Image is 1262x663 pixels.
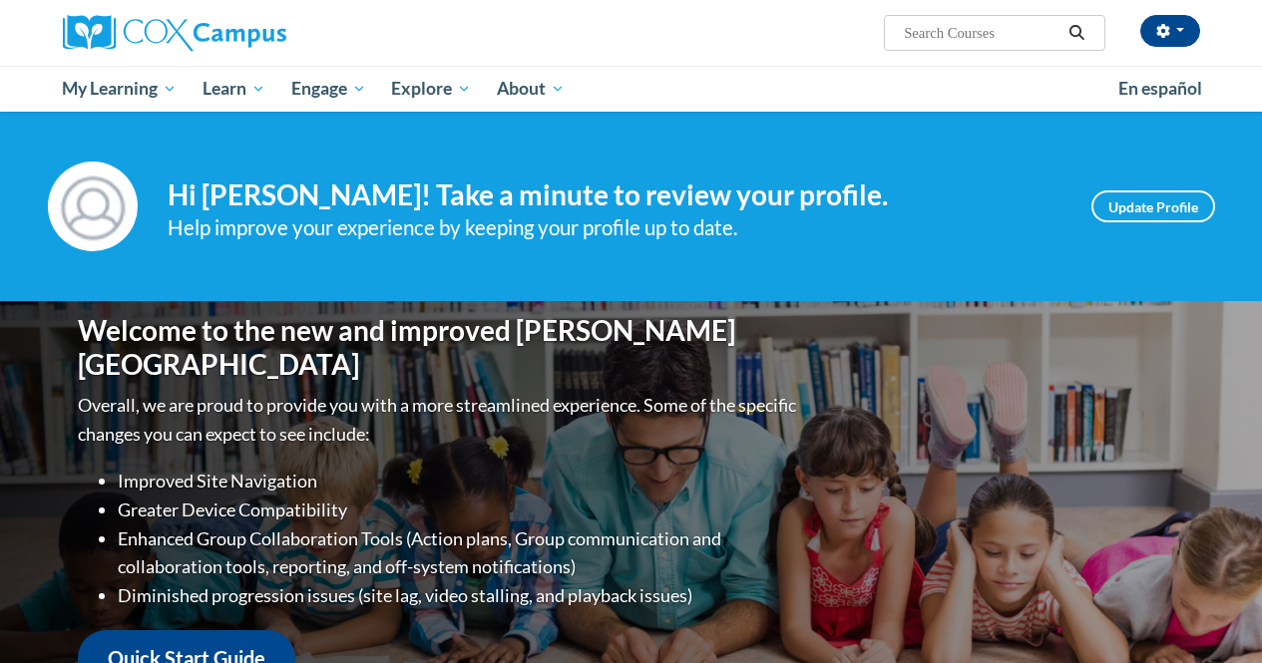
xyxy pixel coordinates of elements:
[78,314,801,381] h1: Welcome to the new and improved [PERSON_NAME][GEOGRAPHIC_DATA]
[63,15,286,51] img: Cox Campus
[63,15,422,51] a: Cox Campus
[291,77,366,101] span: Engage
[62,77,177,101] span: My Learning
[497,77,565,101] span: About
[50,66,191,112] a: My Learning
[1091,190,1215,222] a: Update Profile
[1105,68,1215,110] a: En español
[118,496,801,524] li: Greater Device Compatibility
[118,524,801,582] li: Enhanced Group Collaboration Tools (Action plans, Group communication and collaboration tools, re...
[1140,15,1200,47] button: Account Settings
[391,77,471,101] span: Explore
[1182,583,1246,647] iframe: Button to launch messaging window
[190,66,278,112] a: Learn
[118,467,801,496] li: Improved Site Navigation
[278,66,379,112] a: Engage
[484,66,578,112] a: About
[78,391,801,449] p: Overall, we are proud to provide you with a more streamlined experience. Some of the specific cha...
[168,178,1061,212] h4: Hi [PERSON_NAME]! Take a minute to review your profile.
[168,211,1061,244] div: Help improve your experience by keeping your profile up to date.
[48,162,138,251] img: Profile Image
[48,66,1215,112] div: Main menu
[1061,21,1091,45] button: Search
[378,66,484,112] a: Explore
[203,77,265,101] span: Learn
[118,581,801,610] li: Diminished progression issues (site lag, video stalling, and playback issues)
[902,21,1061,45] input: Search Courses
[1118,78,1202,99] span: En español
